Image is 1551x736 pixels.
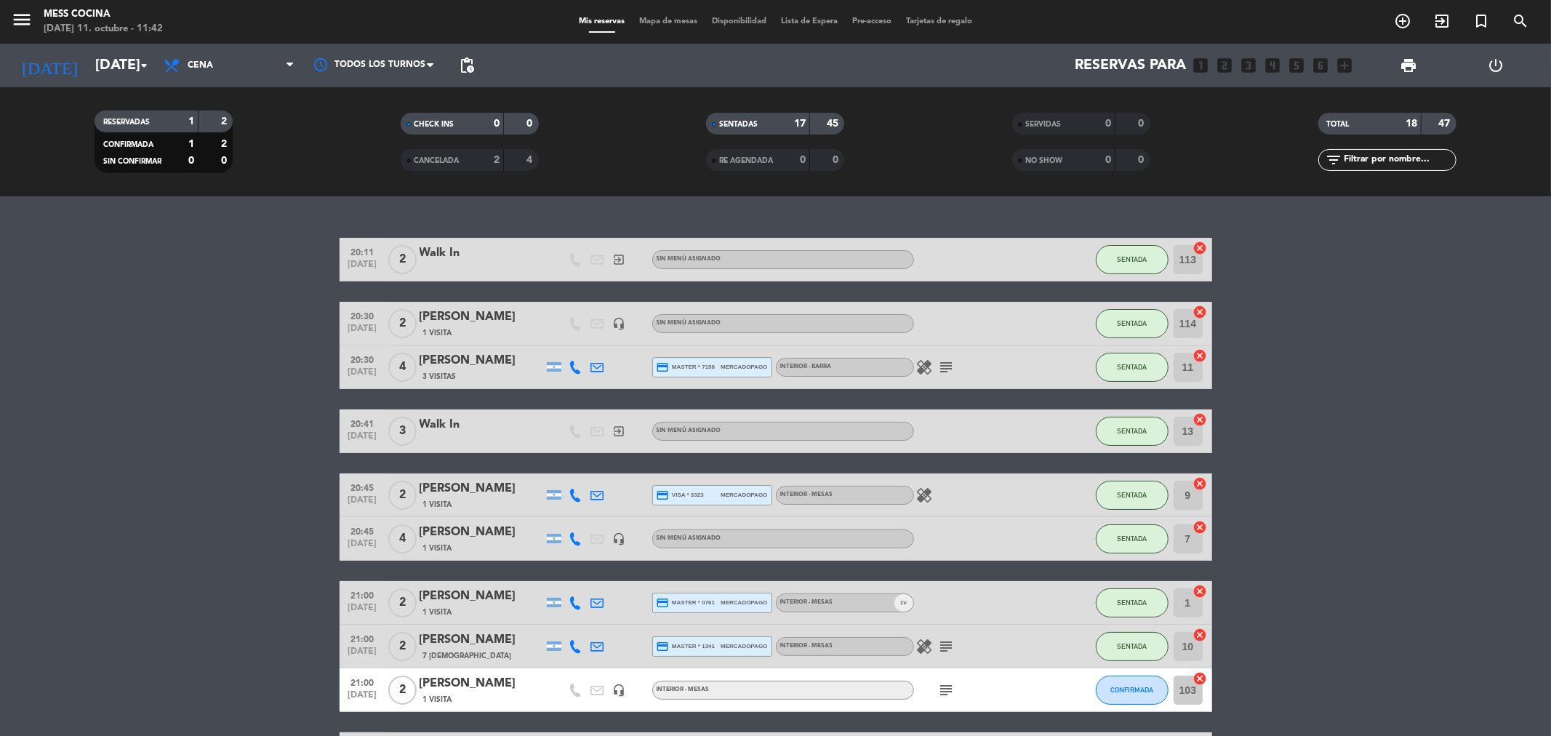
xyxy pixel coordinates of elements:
[916,638,934,655] i: healing
[1326,151,1343,169] i: filter_list
[188,139,194,149] strong: 1
[345,243,381,260] span: 20:11
[420,631,543,649] div: [PERSON_NAME]
[1488,57,1505,74] i: power_settings_new
[420,351,543,370] div: [PERSON_NAME]
[657,320,721,326] span: Sin menú asignado
[420,479,543,498] div: [PERSON_NAME]
[780,492,833,497] span: INTERIOR - MESAS
[1075,57,1187,74] span: Reservas para
[1327,121,1350,128] span: TOTAL
[1096,353,1169,382] button: SENTADA
[657,596,716,609] span: master * 0761
[657,640,716,653] span: master * 1341
[657,596,670,609] i: credit_card
[345,479,381,495] span: 20:45
[1105,119,1111,129] strong: 0
[188,156,194,166] strong: 0
[1472,12,1490,30] i: turned_in_not
[414,157,459,164] span: CANCELADA
[899,17,979,25] span: Tarjetas de regalo
[1193,520,1208,535] i: cancel
[657,428,721,433] span: Sin menú asignado
[1117,363,1147,371] span: SENTADA
[11,49,88,81] i: [DATE]
[1193,628,1208,642] i: cancel
[613,317,626,330] i: headset_mic
[780,643,833,649] span: INTERIOR - MESAS
[916,359,934,376] i: healing
[345,367,381,384] span: [DATE]
[420,415,543,434] div: Walk In
[1096,309,1169,338] button: SENTADA
[388,353,417,382] span: 4
[423,694,452,705] span: 1 Visita
[721,362,767,372] span: mercadopago
[494,155,500,165] strong: 2
[1193,671,1208,686] i: cancel
[388,588,417,617] span: 2
[420,523,543,542] div: [PERSON_NAME]
[719,121,758,128] span: SENTADAS
[1394,12,1411,30] i: add_circle_outline
[44,7,163,22] div: Mess Cocina
[1117,427,1147,435] span: SENTADA
[1406,119,1417,129] strong: 18
[1117,599,1147,607] span: SENTADA
[345,307,381,324] span: 20:30
[345,415,381,431] span: 20:41
[345,630,381,647] span: 21:00
[657,640,670,653] i: credit_card
[1105,155,1111,165] strong: 0
[420,587,543,606] div: [PERSON_NAME]
[1400,57,1417,74] span: print
[572,17,632,25] span: Mis reservas
[1438,119,1453,129] strong: 47
[414,121,454,128] span: CHECK INS
[721,598,767,607] span: mercadopago
[221,116,230,127] strong: 2
[1110,686,1153,694] span: CONFIRMADA
[44,22,163,36] div: [DATE] 11. octubre - 11:42
[526,155,535,165] strong: 4
[345,522,381,539] span: 20:45
[1096,524,1169,553] button: SENTADA
[1288,56,1307,75] i: looks_5
[900,598,903,607] span: 1
[423,327,452,339] span: 1 Visita
[632,17,705,25] span: Mapa de mesas
[613,532,626,545] i: headset_mic
[1096,417,1169,446] button: SENTADA
[1139,155,1147,165] strong: 0
[1264,56,1283,75] i: looks_4
[1192,56,1211,75] i: looks_one
[1096,481,1169,510] button: SENTADA
[345,324,381,340] span: [DATE]
[103,119,150,126] span: RESERVADAS
[800,155,806,165] strong: 0
[423,650,512,662] span: 7 [DEMOGRAPHIC_DATA]
[345,260,381,276] span: [DATE]
[1117,535,1147,543] span: SENTADA
[494,119,500,129] strong: 0
[345,603,381,620] span: [DATE]
[657,256,721,262] span: Sin menú asignado
[916,487,934,504] i: healing
[388,632,417,661] span: 2
[1096,632,1169,661] button: SENTADA
[1117,255,1147,263] span: SENTADA
[938,681,955,699] i: subject
[423,499,452,511] span: 1 Visita
[388,245,417,274] span: 2
[1117,642,1147,650] span: SENTADA
[345,351,381,367] span: 20:30
[1117,319,1147,327] span: SENTADA
[1025,121,1061,128] span: SERVIDAS
[345,495,381,512] span: [DATE]
[1193,241,1208,255] i: cancel
[388,676,417,705] span: 2
[1096,245,1169,274] button: SENTADA
[1193,476,1208,491] i: cancel
[1025,157,1062,164] span: NO SHOW
[388,524,417,553] span: 4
